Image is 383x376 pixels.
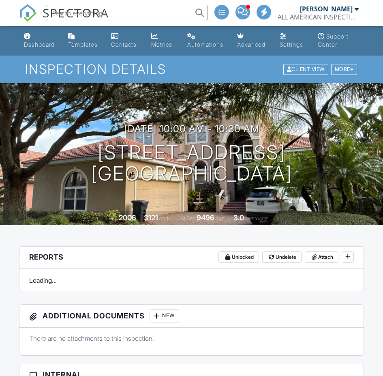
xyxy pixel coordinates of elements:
[245,215,268,221] span: bathrooms
[29,334,354,343] p: There are no attachments to this inspection.
[283,64,328,75] div: Client View
[19,4,37,22] img: The Best Home Inspection Software - Spectora
[278,13,359,21] div: ALL AMERICAN INSPECTION SERVICES
[331,64,357,75] div: More
[19,305,364,328] h3: Additional Documents
[300,5,353,13] div: [PERSON_NAME]
[109,215,118,221] span: Built
[216,215,226,221] span: sq.ft.
[233,213,244,222] div: 3.0
[148,29,178,52] a: Metrics
[184,29,227,52] a: Automations (Advanced)
[150,309,179,322] div: New
[280,41,303,48] div: Settings
[21,29,58,52] a: Dashboard
[151,41,172,48] div: Metrics
[24,41,55,48] div: Dashboard
[91,142,292,185] h1: [STREET_ADDRESS] [GEOGRAPHIC_DATA]
[65,29,101,52] a: Templates
[282,66,330,72] a: Client View
[237,41,265,48] div: Advanced
[119,213,136,222] div: 2006
[315,29,362,52] a: Support Center
[111,41,137,48] div: Contacts
[108,29,142,52] a: Contacts
[276,29,308,52] a: Settings
[19,11,109,28] a: SPECTORA
[178,215,195,221] span: Lot Size
[159,215,171,221] span: sq. ft.
[124,123,259,134] h3: [DATE] 10:00 am - 10:30 am
[144,213,158,222] div: 3121
[25,62,358,76] h1: Inspection Details
[187,41,223,48] div: Automations
[46,5,208,21] input: Search everything...
[68,41,98,48] div: Templates
[197,213,214,222] div: 9496
[234,29,270,52] a: Advanced
[318,33,349,48] div: Support Center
